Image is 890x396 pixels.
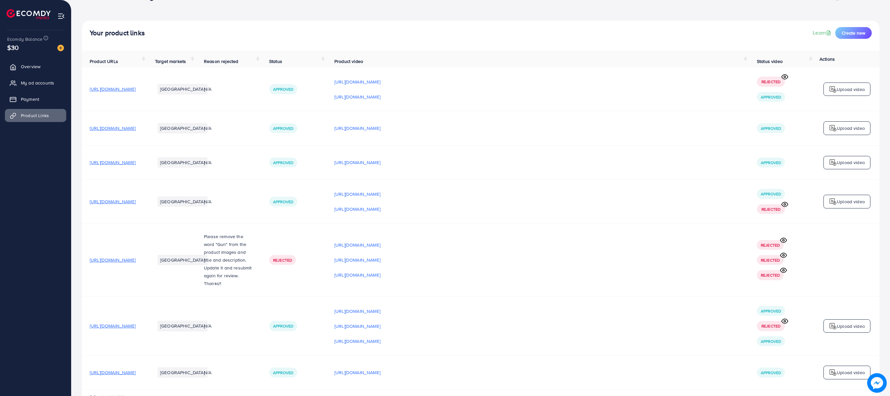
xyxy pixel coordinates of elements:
[158,196,207,207] li: [GEOGRAPHIC_DATA]
[334,124,380,132] p: [URL][DOMAIN_NAME]
[273,86,293,92] span: Approved
[5,93,66,106] a: Payment
[273,160,293,165] span: Approved
[90,159,136,166] span: [URL][DOMAIN_NAME]
[761,370,781,375] span: Approved
[837,322,865,330] p: Upload video
[7,36,42,42] span: Ecomdy Balance
[204,369,211,376] span: N/A
[761,339,781,344] span: Approved
[334,93,380,101] p: [URL][DOMAIN_NAME]
[757,58,783,65] span: Status video
[158,123,207,133] li: [GEOGRAPHIC_DATA]
[273,199,293,205] span: Approved
[90,323,136,329] span: [URL][DOMAIN_NAME]
[57,45,64,51] img: image
[7,9,51,19] img: logo
[334,337,380,345] p: [URL][DOMAIN_NAME]
[334,241,380,249] p: [URL][DOMAIN_NAME]
[90,58,118,65] span: Product URLs
[334,369,380,376] p: [URL][DOMAIN_NAME]
[5,76,66,89] a: My ad accounts
[158,321,207,331] li: [GEOGRAPHIC_DATA]
[90,125,136,131] span: [URL][DOMAIN_NAME]
[829,159,837,166] img: logo
[761,191,781,197] span: Approved
[334,159,380,166] p: [URL][DOMAIN_NAME]
[269,58,282,65] span: Status
[813,29,833,37] a: Learn
[204,86,211,92] span: N/A
[158,157,207,168] li: [GEOGRAPHIC_DATA]
[837,124,865,132] p: Upload video
[761,272,780,278] span: Rejected
[761,206,780,212] span: Rejected
[21,63,40,70] span: Overview
[204,323,211,329] span: N/A
[334,256,380,264] p: [URL][DOMAIN_NAME]
[334,205,380,213] p: [URL][DOMAIN_NAME]
[761,94,781,100] span: Approved
[21,80,54,86] span: My ad accounts
[837,198,865,206] p: Upload video
[158,255,207,265] li: [GEOGRAPHIC_DATA]
[761,257,780,263] span: Rejected
[273,370,293,375] span: Approved
[334,322,380,330] p: [URL][DOMAIN_NAME]
[204,198,211,205] span: N/A
[334,271,380,279] p: [URL][DOMAIN_NAME]
[273,126,293,131] span: Approved
[204,233,253,280] p: Please remove the word "Gun" from the product images and title and description. Update it and res...
[761,160,781,165] span: Approved
[837,85,865,93] p: Upload video
[829,198,837,206] img: logo
[21,112,49,119] span: Product Links
[5,60,66,73] a: Overview
[820,56,835,62] span: Actions
[837,159,865,166] p: Upload video
[867,373,887,393] img: image
[837,369,865,376] p: Upload video
[158,367,207,378] li: [GEOGRAPHIC_DATA]
[761,126,781,131] span: Approved
[842,30,865,36] span: Create new
[204,159,211,166] span: N/A
[334,78,380,86] p: [URL][DOMAIN_NAME]
[90,29,145,37] h4: Your product links
[204,125,211,131] span: N/A
[761,242,780,248] span: Rejected
[829,322,837,330] img: logo
[761,308,781,314] span: Approved
[835,27,872,39] button: Create new
[829,369,837,376] img: logo
[334,190,380,198] p: [URL][DOMAIN_NAME]
[273,323,293,329] span: Approved
[90,86,136,92] span: [URL][DOMAIN_NAME]
[204,58,238,65] span: Reason rejected
[7,43,19,52] span: $30
[158,84,207,94] li: [GEOGRAPHIC_DATA]
[334,58,363,65] span: Product video
[90,198,136,205] span: [URL][DOMAIN_NAME]
[334,307,380,315] p: [URL][DOMAIN_NAME]
[21,96,39,102] span: Payment
[155,58,186,65] span: Target markets
[761,79,780,84] span: Rejected
[761,323,780,329] span: Rejected
[829,124,837,132] img: logo
[5,109,66,122] a: Product Links
[829,85,837,93] img: logo
[204,280,253,287] p: Thanks!!
[90,257,136,263] span: [URL][DOMAIN_NAME]
[90,369,136,376] span: [URL][DOMAIN_NAME]
[273,257,292,263] span: Rejected
[57,12,65,20] img: menu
